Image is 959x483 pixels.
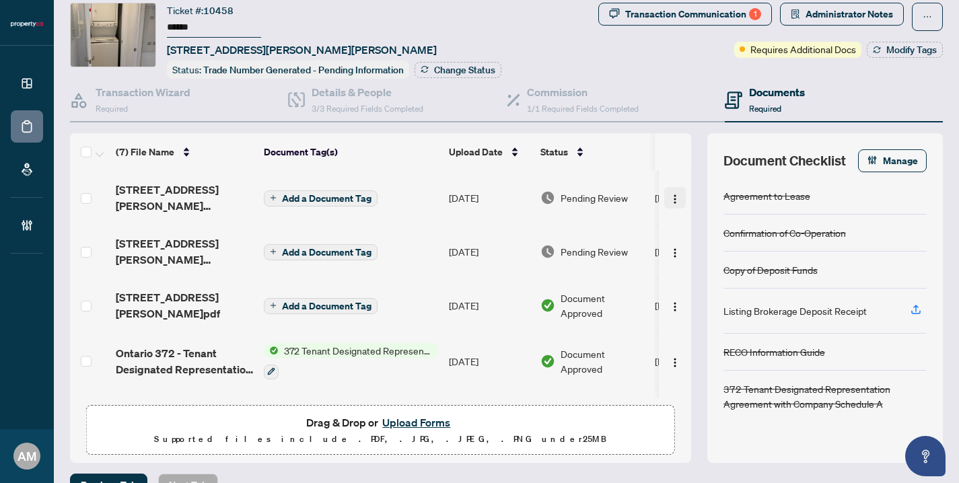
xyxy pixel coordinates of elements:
th: (7) File Name [110,133,258,171]
button: Manage [858,149,927,172]
span: solution [791,9,800,19]
td: [PERSON_NAME] [649,278,750,332]
button: Add a Document Tag [264,190,378,207]
td: [DATE] [443,225,535,278]
div: 372 Tenant Designated Representation Agreement with Company Schedule A [723,381,927,411]
span: plus [270,194,277,201]
h4: Documents [749,84,805,100]
span: Add a Document Tag [282,248,371,257]
td: [PERSON_NAME] [649,225,750,278]
div: Transaction Communication [625,3,761,25]
span: plus [270,248,277,255]
button: Change Status [415,62,501,78]
h4: Commission [527,84,639,100]
img: Status Icon [264,343,279,358]
button: Add a Document Tag [264,298,378,314]
button: Modify Tags [867,42,943,58]
span: Document Approved [561,291,644,320]
img: Logo [670,357,680,368]
td: [DATE] [443,278,535,332]
button: Logo [664,241,686,262]
div: Ticket #: [167,3,234,18]
span: 10458 [203,5,234,17]
td: [PERSON_NAME] [649,332,750,390]
button: Administrator Notes [780,3,904,26]
div: Copy of Deposit Funds [723,262,818,277]
img: Document Status [540,244,555,259]
button: Logo [664,187,686,209]
th: Status [535,133,649,171]
span: 1/1 Required Fields Completed [527,104,639,114]
div: Listing Brokerage Deposit Receipt [723,303,867,318]
div: 1 [749,8,761,20]
button: Upload Forms [378,414,454,431]
span: [STREET_ADDRESS][PERSON_NAME]pdf [116,289,253,322]
span: [STREET_ADDRESS][PERSON_NAME] 034983.pdf [116,235,253,268]
td: [PERSON_NAME] [649,390,750,448]
span: Required [96,104,128,114]
span: Drag & Drop orUpload FormsSupported files include .PDF, .JPG, .JPEG, .PNG under25MB [87,406,674,455]
span: Change Status [434,65,495,75]
button: Open asap [905,436,946,476]
p: Supported files include .PDF, .JPG, .JPEG, .PNG under 25 MB [95,431,666,447]
th: Document Tag(s) [258,133,443,171]
button: Transaction Communication1 [598,3,772,26]
img: Document Status [540,354,555,369]
button: Logo [664,295,686,316]
span: Required [749,104,781,114]
span: Document Checklist [723,151,846,170]
td: [DATE] [443,390,535,448]
button: Status Icon372 Tenant Designated Representation Agreement with Company Schedule A [264,343,438,379]
span: (7) File Name [116,145,174,159]
td: [DATE] [443,332,535,390]
img: Logo [670,248,680,258]
span: Pending Review [561,190,628,205]
button: Add a Document Tag [264,243,378,260]
button: Add a Document Tag [264,297,378,314]
th: Upload Date [443,133,535,171]
span: Drag & Drop or [306,414,454,431]
h4: Details & People [312,84,423,100]
span: Document Approved [561,346,644,376]
span: 3/3 Required Fields Completed [312,104,423,114]
span: Administrator Notes [806,3,893,25]
div: RECO Information Guide [723,344,825,359]
span: 372 Tenant Designated Representation Agreement with Company Schedule A [279,343,438,358]
span: Status [540,145,568,159]
span: Manage [883,150,918,172]
img: logo [11,20,43,28]
span: Add a Document Tag [282,301,371,311]
button: Add a Document Tag [264,189,378,207]
button: Add a Document Tag [264,244,378,260]
td: [DATE] [443,171,535,225]
span: plus [270,302,277,309]
span: AM [17,447,36,466]
h4: Transaction Wizard [96,84,190,100]
img: Document Status [540,190,555,205]
span: Upload Date [449,145,503,159]
td: [PERSON_NAME] [649,171,750,225]
span: Modify Tags [886,45,937,54]
div: Confirmation of Co-Operation [723,225,846,240]
img: IMG-X12351301_1.jpg [71,3,155,67]
th: Uploaded By [649,133,750,171]
span: Add a Document Tag [282,194,371,203]
span: [STREET_ADDRESS][PERSON_NAME] 034983.pdf [116,182,253,214]
span: Ontario 372 - Tenant Designated Representation Agreement - Authority for Lease or Purchase - 2025... [116,345,253,377]
span: Trade Number Generated - Pending Information [203,64,404,76]
img: Logo [670,194,680,205]
img: Logo [670,301,680,312]
span: Pending Review [561,244,628,259]
div: Status: [167,61,409,79]
span: Requires Additional Docs [750,42,856,57]
img: Document Status [540,298,555,313]
button: Logo [664,350,686,372]
span: ellipsis [923,12,932,22]
span: [STREET_ADDRESS][PERSON_NAME][PERSON_NAME] [167,42,437,58]
div: Agreement to Lease [723,188,810,203]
